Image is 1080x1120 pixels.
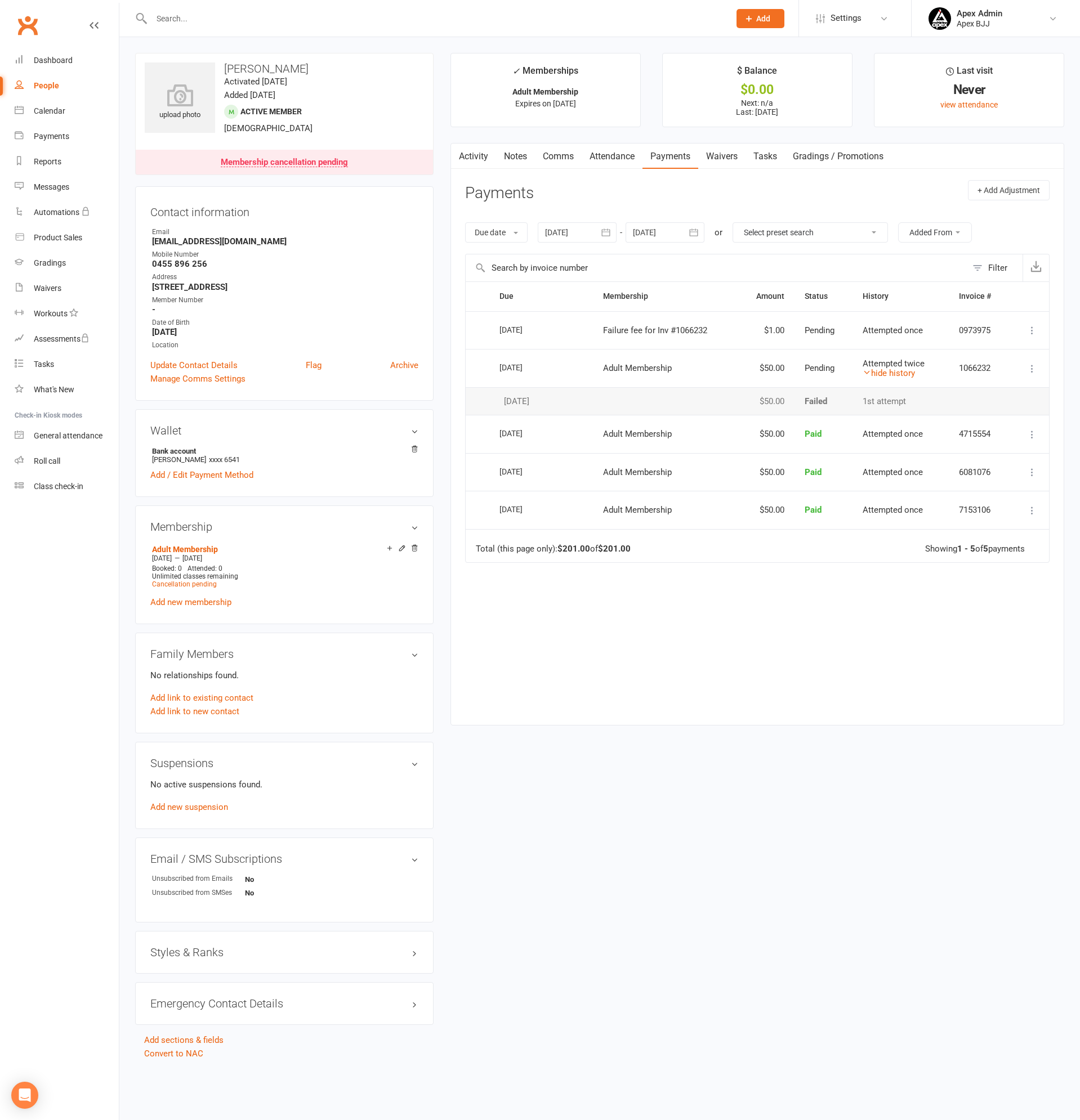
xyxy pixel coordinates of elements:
[150,802,228,812] a: Add new suspension
[34,334,90,343] div: Assessments
[949,349,1010,387] td: 1066232
[465,222,528,243] button: Due date
[557,544,590,554] strong: $201.00
[224,90,275,100] time: Added [DATE]
[499,500,551,518] div: [DATE]
[15,124,119,149] a: Payments
[535,144,582,169] a: Comms
[738,311,795,350] td: $1.00
[863,325,923,335] span: Attempted once
[863,467,923,477] span: Attempted once
[831,6,862,31] span: Settings
[150,669,418,682] p: No relationships found.
[673,84,842,96] div: $0.00
[34,456,60,465] div: Roll call
[15,149,119,174] a: Reports
[221,158,348,167] div: Membership cancellation pending
[150,946,418,958] h3: Styles & Ranks
[224,123,313,133] span: [DEMOGRAPHIC_DATA]
[957,19,1002,29] div: Apex BJJ
[34,309,68,318] div: Workouts
[957,8,1002,19] div: Apex Admin
[499,321,551,338] div: [DATE]
[512,64,578,84] div: Memberships
[738,453,795,491] td: $50.00
[603,325,707,335] span: Failure fee for Inv #1066232
[34,431,102,440] div: General attendance
[150,445,418,465] li: [PERSON_NAME]
[152,304,418,315] strong: -
[149,554,418,563] div: —
[150,705,239,718] a: Add link to new contact
[603,505,672,515] span: Adult Membership
[148,11,722,26] input: Search...
[957,544,975,554] strong: 1 - 5
[11,1082,38,1109] div: Open Intercom Messenger
[465,185,534,202] h3: Payments
[603,363,672,373] span: Adult Membership
[15,377,119,402] a: What's New
[863,505,923,515] span: Attempted once
[152,327,418,337] strong: [DATE]
[863,429,923,439] span: Attempted once
[925,544,1025,554] div: Showing of payments
[15,250,119,276] a: Gradings
[15,200,119,225] a: Automations
[898,222,972,243] button: Added From
[805,363,834,373] span: Pending
[209,455,240,464] span: xxxx 6541
[476,544,631,554] div: Total (this page only): of
[512,66,520,77] i: ✓
[738,387,795,415] td: $50.00
[15,474,119,499] a: Class kiosk mode
[34,258,66,267] div: Gradings
[152,236,418,247] strong: [EMAIL_ADDRESS][DOMAIN_NAME]
[598,544,631,554] strong: $201.00
[144,1049,203,1059] a: Convert to NAC
[466,254,967,281] input: Search by invoice number
[145,84,215,121] div: upload photo
[34,81,59,90] div: People
[967,254,1023,281] button: Filter
[805,429,822,439] span: Paid
[34,385,74,394] div: What's New
[715,226,722,239] div: or
[582,144,642,169] a: Attendance
[15,301,119,326] a: Workouts
[150,424,418,437] h3: Wallet
[853,387,948,415] td: 1st attempt
[15,98,119,124] a: Calendar
[152,259,418,269] strong: 0455 896 256
[738,349,795,387] td: $50.00
[499,463,551,480] div: [DATE]
[853,282,948,311] th: History
[150,997,418,1010] h3: Emergency Contact Details
[306,359,322,372] a: Flag
[499,359,551,376] div: [DATE]
[34,106,65,115] div: Calendar
[940,100,998,109] a: view attendance
[34,482,83,491] div: Class check-in
[968,180,1050,200] button: + Add Adjustment
[785,144,891,169] a: Gradings / Promotions
[949,453,1010,491] td: 6081076
[15,326,119,352] a: Assessments
[150,691,253,705] a: Add link to existing contact
[152,545,218,554] a: Adult Membership
[746,144,785,169] a: Tasks
[152,873,245,884] div: Unsubscribed from Emails
[150,521,418,533] h3: Membership
[795,282,853,311] th: Status
[603,467,672,477] span: Adult Membership
[145,62,424,75] h3: [PERSON_NAME]
[152,554,172,562] span: [DATE]
[150,372,246,386] a: Manage Comms Settings
[152,580,217,588] a: Cancellation pending
[245,875,310,884] strong: No
[983,544,988,554] strong: 5
[863,359,925,369] span: Attempted twice
[34,132,69,141] div: Payments
[152,447,413,455] strong: Bank account
[150,359,238,372] a: Update Contact Details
